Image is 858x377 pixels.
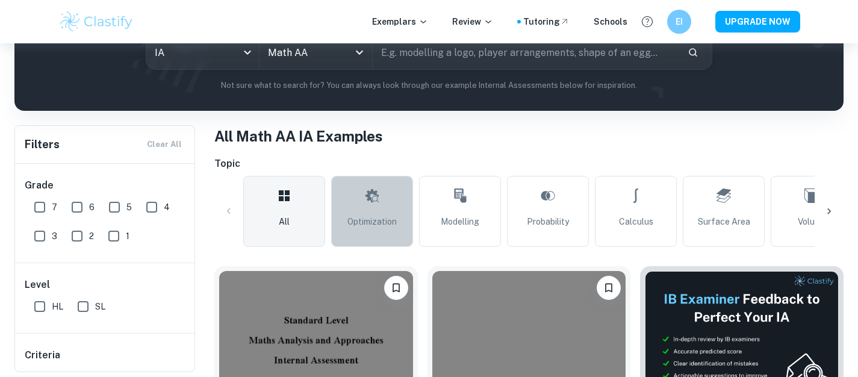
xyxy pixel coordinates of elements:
h6: Filters [25,136,60,153]
img: Clastify logo [58,10,135,34]
button: EI [667,10,691,34]
h6: EI [672,15,686,28]
a: Tutoring [523,15,570,28]
button: Help and Feedback [637,11,657,32]
span: All [279,215,290,228]
span: 7 [52,201,57,214]
h1: All Math AA IA Examples [214,125,844,147]
div: IA [146,36,259,69]
span: Volume [798,215,826,228]
a: Schools [594,15,627,28]
p: Exemplars [372,15,428,28]
button: Bookmark [597,276,621,300]
p: Review [452,15,493,28]
span: Optimization [347,215,397,228]
span: HL [52,300,63,313]
span: Modelling [441,215,479,228]
input: E.g. modelling a logo, player arrangements, shape of an egg... [373,36,679,69]
span: SL [95,300,105,313]
span: Surface Area [698,215,750,228]
span: 3 [52,229,57,243]
span: 4 [164,201,170,214]
h6: Criteria [25,348,60,363]
button: Bookmark [384,276,408,300]
h6: Topic [214,157,844,171]
span: Calculus [619,215,653,228]
button: Open [351,44,368,61]
h6: Grade [25,178,186,193]
span: 1 [126,229,129,243]
span: 6 [89,201,95,214]
span: Probability [527,215,569,228]
span: 5 [126,201,132,214]
button: UPGRADE NOW [715,11,800,33]
span: 2 [89,229,94,243]
h6: Level [25,278,186,292]
p: Not sure what to search for? You can always look through our example Internal Assessments below f... [24,79,834,92]
button: Search [683,42,703,63]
